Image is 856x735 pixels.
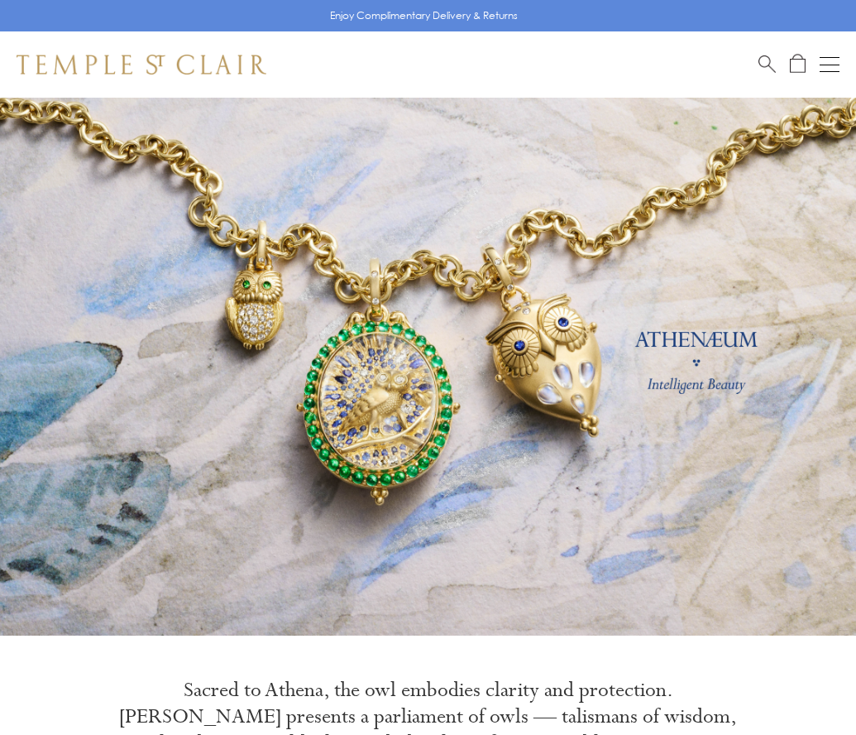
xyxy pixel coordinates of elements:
img: Temple St. Clair [17,55,266,74]
p: Enjoy Complimentary Delivery & Returns [330,7,518,24]
button: Open navigation [820,55,839,74]
a: Search [758,54,776,74]
a: Open Shopping Bag [790,54,806,74]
